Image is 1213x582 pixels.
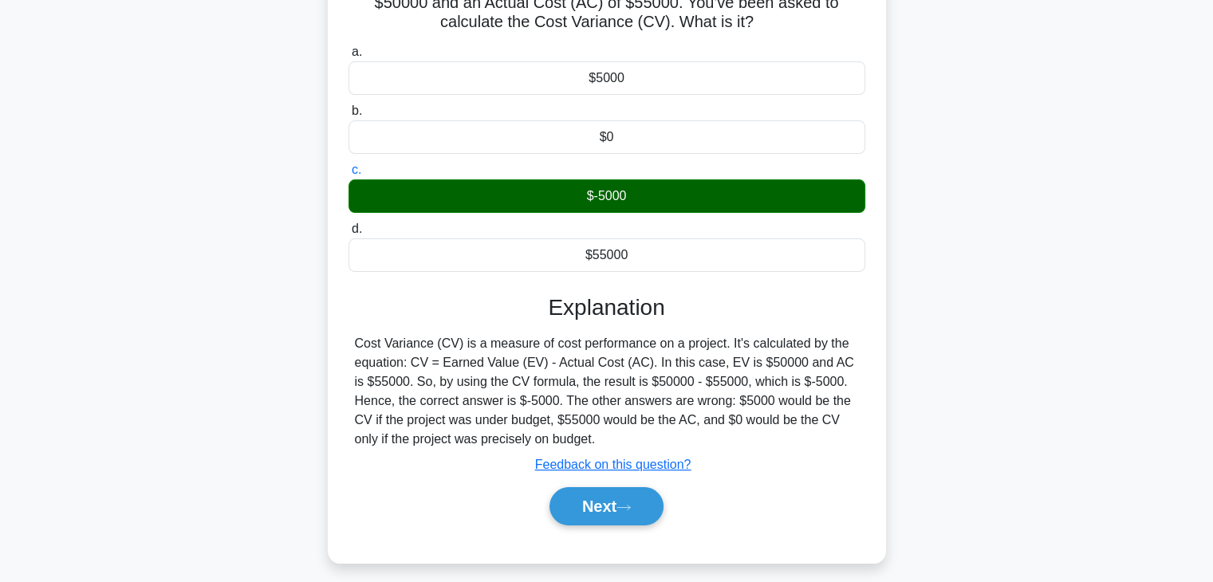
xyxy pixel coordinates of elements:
span: c. [352,163,361,176]
h3: Explanation [358,294,856,321]
div: Cost Variance (CV) is a measure of cost performance on a project. It's calculated by the equation... [355,334,859,449]
div: $55000 [349,238,865,272]
div: $0 [349,120,865,154]
div: $5000 [349,61,865,95]
a: Feedback on this question? [535,458,691,471]
span: b. [352,104,362,117]
button: Next [549,487,664,525]
span: a. [352,45,362,58]
span: d. [352,222,362,235]
div: $-5000 [349,179,865,213]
